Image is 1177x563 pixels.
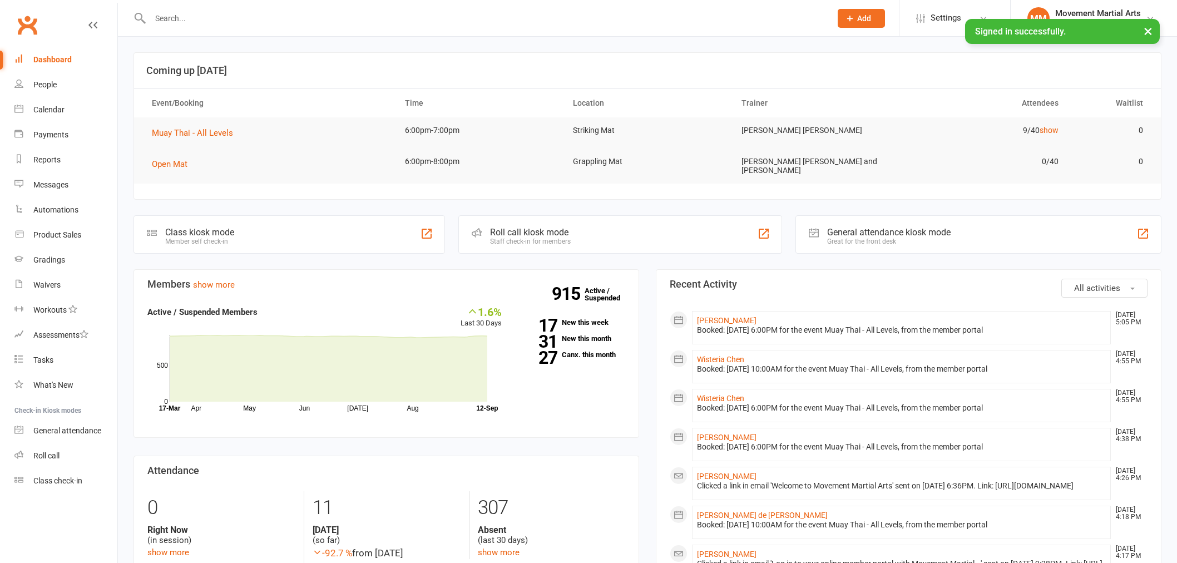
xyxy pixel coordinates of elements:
[1110,350,1147,365] time: [DATE] 4:55 PM
[478,525,625,535] strong: Absent
[14,248,117,273] a: Gradings
[14,373,117,398] a: What's New
[1110,312,1147,326] time: [DATE] 5:05 PM
[14,323,117,348] a: Assessments
[1069,117,1153,144] td: 0
[33,476,82,485] div: Class check-in
[33,80,57,89] div: People
[33,330,88,339] div: Assessments
[518,351,625,358] a: 27Canx. this month
[697,433,756,442] a: [PERSON_NAME]
[697,472,756,481] a: [PERSON_NAME]
[147,547,189,557] a: show more
[152,157,195,171] button: Open Mat
[478,491,625,525] div: 307
[478,525,625,546] div: (last 30 days)
[490,238,571,245] div: Staff check-in for members
[147,491,295,525] div: 0
[670,279,1148,290] h3: Recent Activity
[33,155,61,164] div: Reports
[1069,149,1153,175] td: 0
[33,255,65,264] div: Gradings
[697,550,756,559] a: [PERSON_NAME]
[14,223,117,248] a: Product Sales
[563,149,731,175] td: Grappling Mat
[461,305,502,318] div: 1.6%
[827,227,951,238] div: General attendance kiosk mode
[14,443,117,468] a: Roll call
[1027,7,1050,29] div: MM
[697,481,1106,491] div: Clicked a link in email 'Welcome to Movement Martial Arts' sent on [DATE] 6:36PM. Link: [URL][DOM...
[33,105,65,114] div: Calendar
[731,89,900,117] th: Trainer
[1110,428,1147,443] time: [DATE] 4:38 PM
[900,89,1069,117] th: Attendees
[14,468,117,493] a: Class kiosk mode
[827,238,951,245] div: Great for the front desk
[33,355,53,364] div: Tasks
[585,279,634,310] a: 915Active / Suspended
[1055,18,1141,28] div: Movement Martial arts
[14,418,117,443] a: General attendance kiosk mode
[33,205,78,214] div: Automations
[697,442,1106,452] div: Booked: [DATE] 6:00PM for the event Muay Thai - All Levels, from the member portal
[33,280,61,289] div: Waivers
[193,280,235,290] a: show more
[313,525,460,535] strong: [DATE]
[1040,126,1059,135] a: show
[14,47,117,72] a: Dashboard
[33,381,73,389] div: What's New
[14,348,117,373] a: Tasks
[14,273,117,298] a: Waivers
[1138,19,1158,43] button: ×
[14,72,117,97] a: People
[518,317,557,334] strong: 17
[33,426,101,435] div: General attendance
[857,14,871,23] span: Add
[697,325,1106,335] div: Booked: [DATE] 6:00PM for the event Muay Thai - All Levels, from the member portal
[518,319,625,326] a: 17New this week
[975,26,1066,37] span: Signed in successfully.
[313,491,460,525] div: 11
[313,547,352,559] span: -92.7 %
[697,316,756,325] a: [PERSON_NAME]
[33,180,68,189] div: Messages
[13,11,41,39] a: Clubworx
[838,9,885,28] button: Add
[697,355,744,364] a: Wisteria Chen
[900,149,1069,175] td: 0/40
[395,89,563,117] th: Time
[900,117,1069,144] td: 9/40
[14,97,117,122] a: Calendar
[33,305,67,314] div: Workouts
[395,149,563,175] td: 6:00pm-8:00pm
[165,227,234,238] div: Class kiosk mode
[490,227,571,238] div: Roll call kiosk mode
[1110,506,1147,521] time: [DATE] 4:18 PM
[313,525,460,546] div: (so far)
[697,364,1106,374] div: Booked: [DATE] 10:00AM for the event Muay Thai - All Levels, from the member portal
[14,197,117,223] a: Automations
[14,172,117,197] a: Messages
[1074,283,1120,293] span: All activities
[147,307,258,317] strong: Active / Suspended Members
[14,147,117,172] a: Reports
[461,305,502,329] div: Last 30 Days
[697,520,1106,530] div: Booked: [DATE] 10:00AM for the event Muay Thai - All Levels, from the member portal
[33,451,60,460] div: Roll call
[731,117,900,144] td: [PERSON_NAME] [PERSON_NAME]
[1061,279,1148,298] button: All activities
[33,55,72,64] div: Dashboard
[146,65,1149,76] h3: Coming up [DATE]
[931,6,961,31] span: Settings
[1069,89,1153,117] th: Waitlist
[552,285,585,302] strong: 915
[1055,8,1141,18] div: Movement Martial Arts
[142,89,395,117] th: Event/Booking
[147,525,295,535] strong: Right Now
[518,333,557,350] strong: 31
[14,298,117,323] a: Workouts
[165,238,234,245] div: Member self check-in
[147,279,625,290] h3: Members
[1110,545,1147,560] time: [DATE] 4:17 PM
